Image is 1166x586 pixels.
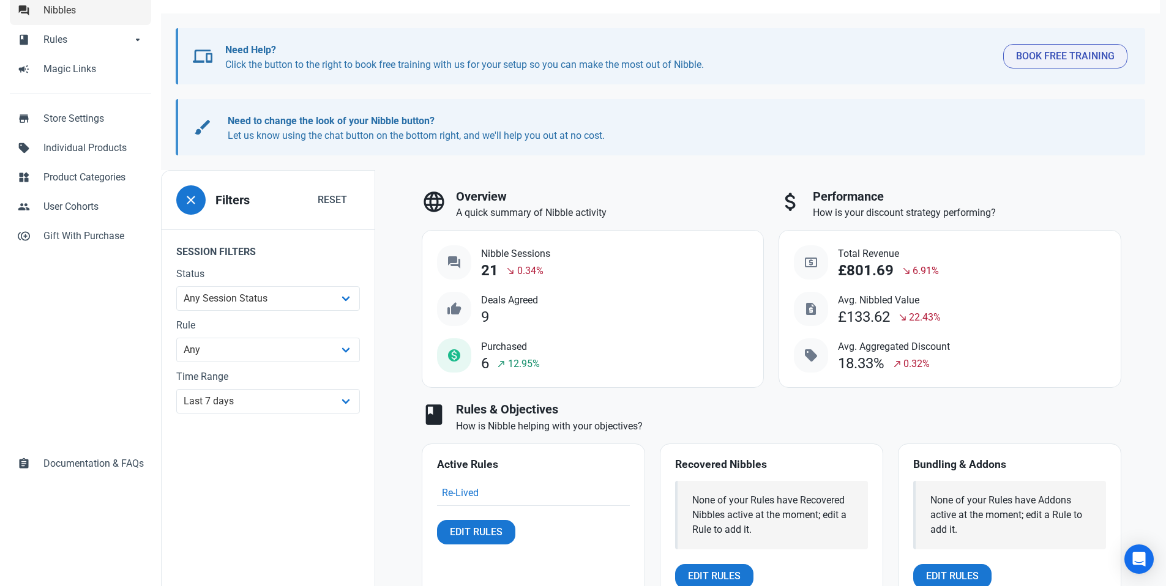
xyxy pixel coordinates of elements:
[422,402,446,427] span: book
[496,359,506,369] span: north_east
[838,293,941,308] span: Avg. Nibbled Value
[176,267,360,281] label: Status
[18,456,30,469] span: assignment
[10,104,151,133] a: storeStore Settings
[688,569,741,584] span: Edit Rules
[902,266,911,276] span: south_east
[225,43,993,72] p: Click the button to the right to book free training with us for your setup so you can make the mo...
[215,193,250,207] h3: Filters
[43,199,144,214] span: User Cohorts
[305,188,360,212] button: Reset
[481,309,489,325] div: 9
[193,46,212,66] span: devices
[437,520,515,544] a: Edit Rules
[913,264,939,278] span: 6.91%
[675,459,868,471] h4: Recovered Nibbles
[43,32,132,47] span: Rules
[1124,544,1154,574] div: Open Intercom Messenger
[517,264,544,278] span: 0.34%
[43,141,144,155] span: Individual Products
[18,229,30,241] span: control_point_duplicate
[10,221,151,251] a: control_point_duplicateGift With Purchase
[779,190,803,214] span: attach_money
[132,32,144,45] span: arrow_drop_down
[838,355,884,372] div: 18.33%
[447,348,462,363] span: monetization_on
[1016,49,1115,64] span: Book Free Training
[481,339,540,354] span: Purchased
[926,569,979,584] span: Edit Rules
[176,318,360,333] label: Rule
[804,255,818,270] span: local_atm
[909,310,941,325] span: 22.43%
[18,111,30,124] span: store
[481,293,538,308] span: Deals Agreed
[481,262,498,279] div: 21
[804,348,818,363] span: sell
[228,115,435,127] b: Need to change the look of your Nibble button?
[481,247,550,261] span: Nibble Sessions
[838,339,950,354] span: Avg. Aggregated Discount
[10,133,151,163] a: sellIndividual Products
[18,199,30,212] span: people
[43,170,144,185] span: Product Categories
[456,190,764,204] h3: Overview
[10,192,151,221] a: peopleUser Cohorts
[437,459,630,471] h4: Active Rules
[898,313,908,322] span: south_east
[508,357,540,371] span: 12.95%
[913,459,1106,471] h4: Bundling & Addons
[318,193,347,207] span: Reset
[18,141,30,153] span: sell
[10,54,151,84] a: campaignMagic Links
[228,114,1116,143] p: Let us know using the chat button on the bottom right, and we'll help you out at no cost.
[442,487,479,499] a: Re-Lived
[176,185,206,215] button: close
[422,190,446,214] span: language
[43,3,144,18] span: Nibbles
[813,206,1121,220] p: How is your discount strategy performing?
[450,525,503,540] span: Edit Rules
[10,25,151,54] a: bookRulesarrow_drop_down
[692,493,853,537] div: None of your Rules have Recovered Nibbles active at the moment; edit a Rule to add it.
[481,355,489,372] div: 6
[506,266,515,276] span: south_east
[903,357,930,371] span: 0.32%
[447,302,462,316] span: thumb_up
[838,309,890,325] div: £133.62
[18,170,30,182] span: widgets
[162,229,375,267] legend: Session Filters
[184,193,198,207] span: close
[43,62,144,76] span: Magic Links
[813,190,1121,204] h3: Performance
[456,402,1121,417] h3: Rules & Objectives
[456,206,764,220] p: A quick summary of Nibble activity
[18,32,30,45] span: book
[18,3,30,15] span: forum
[10,163,151,192] a: widgetsProduct Categories
[10,449,151,478] a: assignmentDocumentation & FAQs
[838,262,894,279] div: £801.69
[838,247,939,261] span: Total Revenue
[892,359,902,369] span: north_east
[225,44,276,56] b: Need Help?
[43,111,144,126] span: Store Settings
[18,62,30,74] span: campaign
[804,302,818,316] span: request_quote
[456,419,1121,434] p: How is Nibble helping with your objectives?
[43,229,144,243] span: Gift With Purchase
[1003,44,1127,69] button: Book Free Training
[43,456,144,471] span: Documentation & FAQs
[193,117,212,137] span: brush
[447,255,462,270] span: question_answer
[176,369,360,384] label: Time Range
[930,493,1091,537] div: None of your Rules have Addons active at the moment; edit a Rule to add it.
